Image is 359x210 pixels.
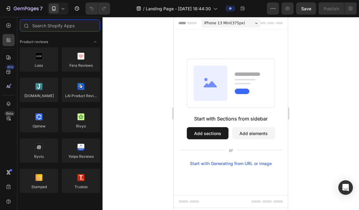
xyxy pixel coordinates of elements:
[5,111,15,116] div: Beta
[20,19,100,32] input: Search Shopify Apps
[90,37,100,47] span: Toggle open
[324,5,339,12] div: Publish
[146,5,211,12] span: Landing Page - [DATE] 18:44:30
[2,2,45,15] button: 7
[143,5,145,12] span: /
[174,17,288,210] iframe: Design area
[40,5,43,12] p: 7
[6,65,15,69] div: 450
[296,2,316,15] button: Save
[319,2,344,15] button: Publish
[338,180,353,195] div: Open Intercom Messenger
[301,6,311,11] span: Save
[85,2,110,15] div: Undo/Redo
[20,39,48,45] span: Product reviews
